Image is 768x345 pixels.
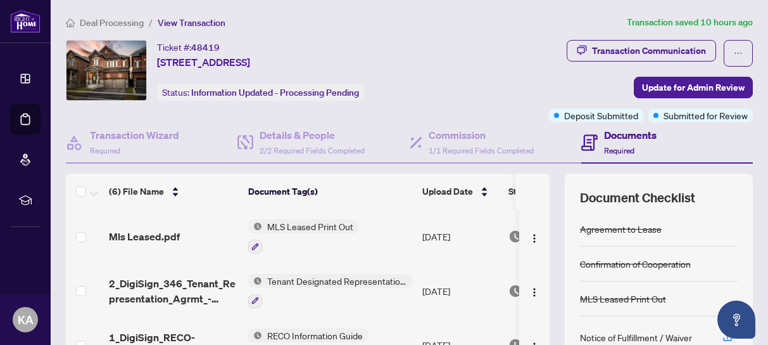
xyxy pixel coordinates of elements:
[592,41,706,61] div: Transaction Communication
[717,301,755,339] button: Open asap
[627,15,753,30] article: Transaction saved 10 hours ago
[248,329,262,342] img: Status Icon
[157,55,250,70] span: [STREET_ADDRESS]
[604,127,657,143] h4: Documents
[260,127,365,143] h4: Details & People
[529,287,539,297] img: Logo
[262,329,368,342] span: RECO Information Guide
[149,15,153,30] li: /
[248,274,412,308] button: Status IconTenant Designated Representation Agreement
[529,233,539,244] img: Logo
[104,174,243,209] th: (6) File Name
[248,219,262,233] img: Status Icon
[248,274,262,288] img: Status Icon
[260,146,365,155] span: 2/2 Required Fields Completed
[109,229,180,244] span: Mls Leased.pdf
[191,87,359,98] span: Information Updated - Processing Pending
[109,185,164,199] span: (6) File Name
[80,17,144,29] span: Deal Processing
[157,40,220,55] div: Ticket #:
[664,108,748,122] span: Submitted for Review
[508,230,522,244] img: Document Status
[580,189,695,207] span: Document Checklist
[191,42,220,53] span: 48419
[422,185,473,199] span: Upload Date
[580,330,692,344] div: Notice of Fulfillment / Waiver
[66,18,75,27] span: home
[417,209,503,264] td: [DATE]
[580,222,662,236] div: Agreement to Lease
[508,185,534,199] span: Status
[580,292,666,306] div: MLS Leased Print Out
[417,264,503,318] td: [DATE]
[243,174,417,209] th: Document Tag(s)
[503,174,611,209] th: Status
[429,127,534,143] h4: Commission
[18,311,34,329] span: KA
[580,257,691,271] div: Confirmation of Cooperation
[634,77,753,98] button: Update for Admin Review
[90,127,179,143] h4: Transaction Wizard
[66,41,146,100] img: IMG-E12323540_1.jpg
[262,219,358,233] span: MLS Leased Print Out
[567,40,716,62] button: Transaction Communication
[508,284,522,298] img: Document Status
[90,146,120,155] span: Required
[10,10,41,33] img: logo
[109,276,238,306] span: 2_DigiSign_346_Tenant_Representation_Agrmt_-_Authority_for_Lease_or_Purchase_-_PropTx-[PERSON_NAM...
[248,219,358,254] button: Status IconMLS Leased Print Out
[564,108,638,122] span: Deposit Submitted
[157,84,364,101] div: Status:
[262,274,412,288] span: Tenant Designated Representation Agreement
[417,174,503,209] th: Upload Date
[604,146,634,155] span: Required
[734,49,743,58] span: ellipsis
[642,77,745,98] span: Update for Admin Review
[524,226,545,247] button: Logo
[158,17,225,29] span: View Transaction
[524,281,545,301] button: Logo
[429,146,534,155] span: 1/1 Required Fields Completed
